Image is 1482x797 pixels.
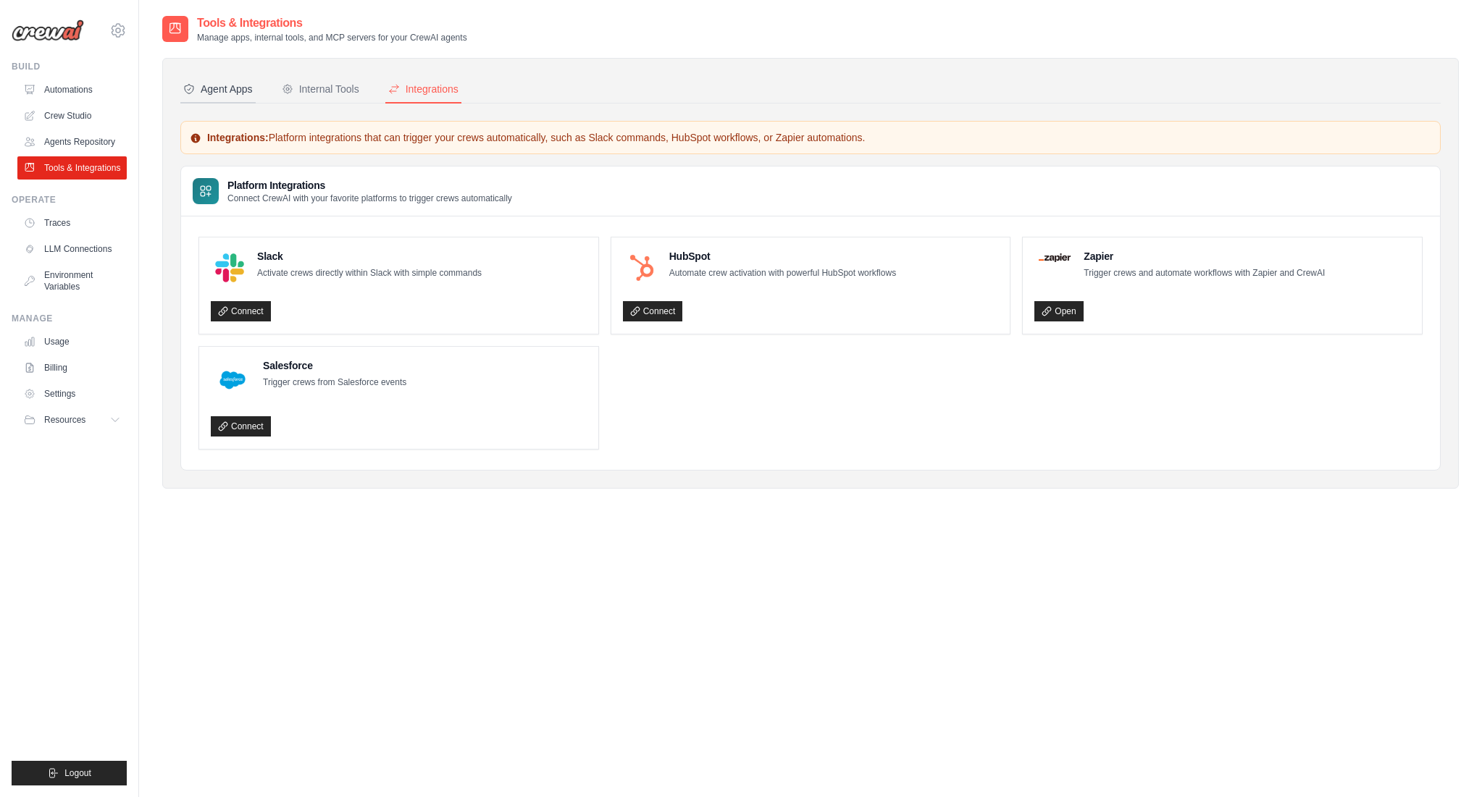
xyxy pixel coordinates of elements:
div: Internal Tools [282,82,359,96]
span: Logout [64,767,91,779]
a: Connect [211,416,271,437]
p: Activate crews directly within Slack with simple commands [257,266,482,281]
p: Platform integrations that can trigger your crews automatically, such as Slack commands, HubSpot ... [190,130,1431,145]
h2: Tools & Integrations [197,14,467,32]
p: Connect CrewAI with your favorite platforms to trigger crews automatically [227,193,512,204]
img: HubSpot Logo [627,253,656,282]
button: Logout [12,761,127,785]
a: Agents Repository [17,130,127,153]
button: Agent Apps [180,76,256,104]
button: Internal Tools [279,76,362,104]
a: Crew Studio [17,104,127,127]
p: Trigger crews and automate workflows with Zapier and CrewAI [1084,266,1325,281]
img: Slack Logo [215,253,244,282]
h4: Salesforce [263,358,406,373]
a: Billing [17,356,127,379]
div: Manage [12,313,127,324]
button: Resources [17,408,127,431]
a: Connect [211,301,271,321]
div: Agent Apps [183,82,253,96]
a: Tools & Integrations [17,156,127,180]
h4: Zapier [1084,249,1325,263]
div: Build [12,61,127,72]
a: LLM Connections [17,237,127,261]
img: Logo [12,20,84,41]
a: Automations [17,78,127,101]
a: Usage [17,330,127,353]
a: Settings [17,382,127,405]
a: Connect [623,301,683,321]
img: Salesforce Logo [215,363,250,397]
img: Zapier Logo [1039,253,1071,262]
h3: Platform Integrations [227,178,512,193]
a: Environment Variables [17,263,127,298]
p: Trigger crews from Salesforce events [263,376,406,390]
a: Open [1034,301,1083,321]
div: Integrations [388,82,459,96]
h4: HubSpot [669,249,896,263]
span: Resources [44,414,85,426]
button: Integrations [385,76,461,104]
p: Manage apps, internal tools, and MCP servers for your CrewAI agents [197,32,467,43]
a: Traces [17,211,127,235]
h4: Slack [257,249,482,263]
strong: Integrations: [207,132,269,143]
p: Automate crew activation with powerful HubSpot workflows [669,266,896,281]
div: Operate [12,194,127,206]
